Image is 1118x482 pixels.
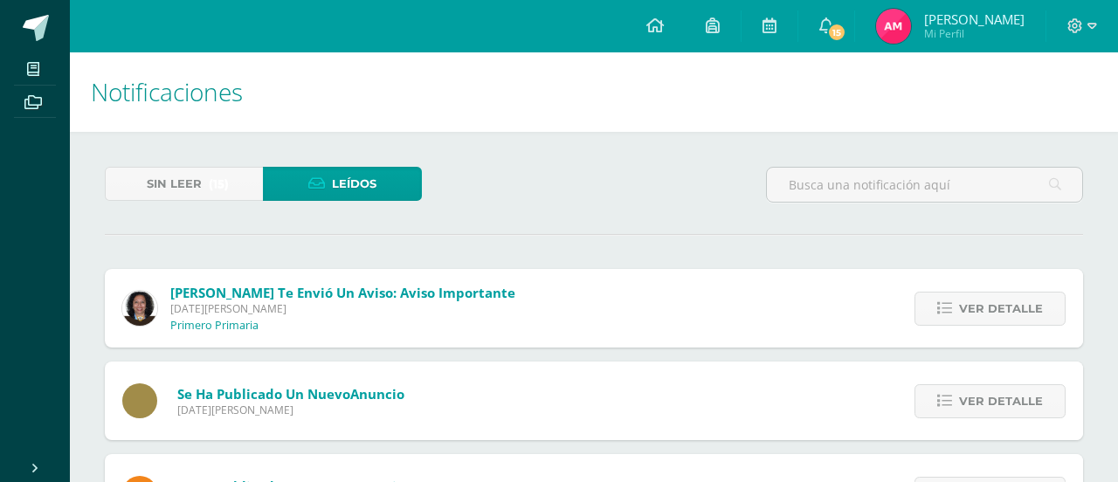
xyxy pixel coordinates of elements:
[332,168,376,200] span: Leídos
[924,10,1025,28] span: [PERSON_NAME]
[959,293,1043,325] span: Ver detalle
[122,291,157,326] img: e68d219a534587513e5f5ff35cf77afa.png
[147,168,202,200] span: Sin leer
[91,75,243,108] span: Notificaciones
[209,168,229,200] span: (15)
[876,9,911,44] img: a944aec88ad1edc6b7e2268fb46c47a2.png
[177,403,404,417] span: [DATE][PERSON_NAME]
[767,168,1082,202] input: Busca una notificación aquí
[177,385,404,403] span: Se ha publicado un nuevo
[924,26,1025,41] span: Mi Perfil
[105,167,263,201] a: Sin leer(15)
[170,284,515,301] span: [PERSON_NAME] te envió un aviso: Aviso importante
[170,301,515,316] span: [DATE][PERSON_NAME]
[959,385,1043,417] span: Ver detalle
[170,319,259,333] p: Primero Primaria
[263,167,421,201] a: Leídos
[826,23,845,42] span: 15
[350,385,404,403] span: Anuncio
